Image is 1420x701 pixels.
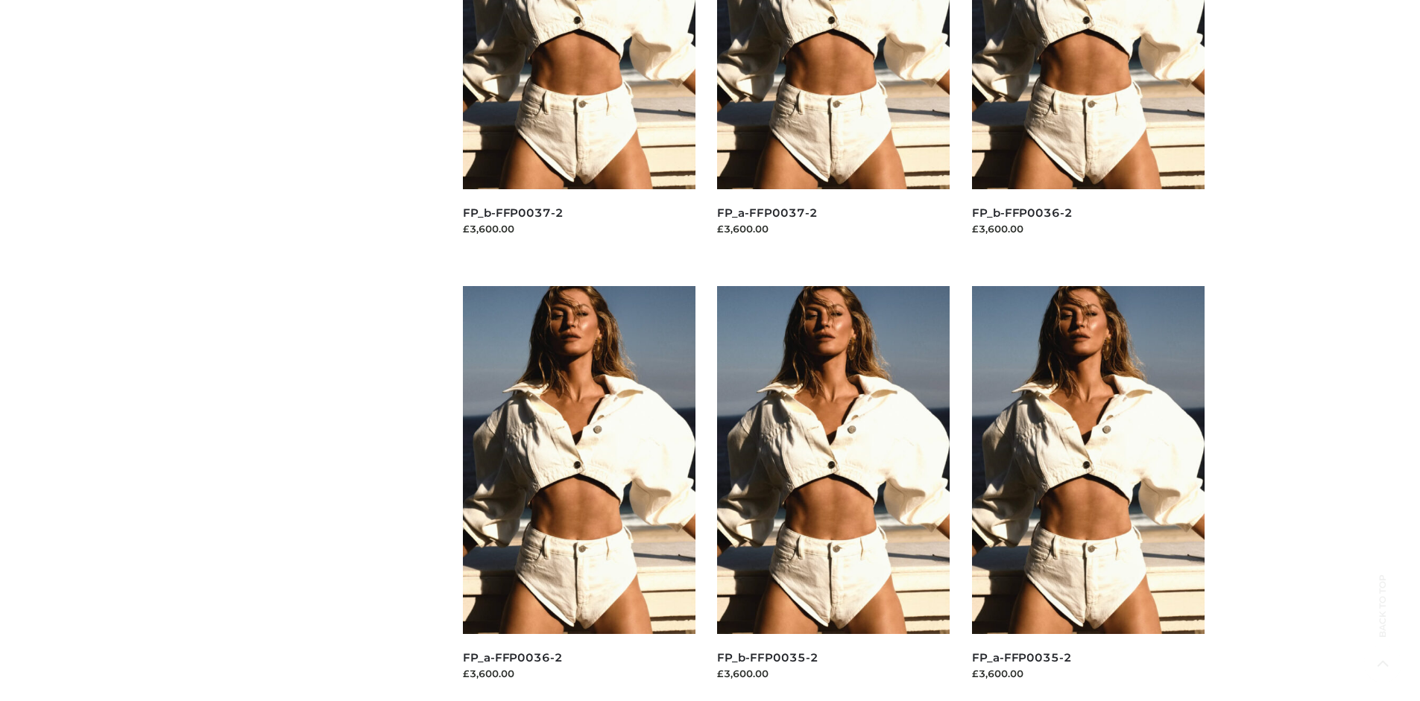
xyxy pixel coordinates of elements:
div: £3,600.00 [463,221,695,236]
div: £3,600.00 [717,221,950,236]
a: FP_a-FFP0035-2 [972,650,1072,664]
div: £3,600.00 [463,666,695,681]
a: FP_b-FFP0035-2 [717,650,818,664]
a: FP_b-FFP0036-2 [972,206,1073,220]
a: FP_a-FFP0036-2 [463,650,563,664]
a: FP_a-FFP0037-2 [717,206,817,220]
div: £3,600.00 [717,666,950,681]
span: Back to top [1364,600,1401,638]
a: FP_b-FFP0037-2 [463,206,564,220]
div: £3,600.00 [972,666,1205,681]
div: £3,600.00 [972,221,1205,236]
